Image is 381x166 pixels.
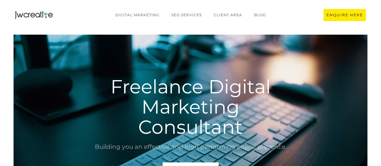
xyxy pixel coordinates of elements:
a: ENQUIRE HERE [323,9,366,21]
a: Digital marketing [109,9,165,21]
div: ENQUIRE HERE [326,12,363,18]
div: Building you an effective and high performing online presence. [92,142,290,152]
a: BLOG [248,9,272,21]
a: SEO Services [165,9,208,21]
h1: Freelance Digital Marketing Consultant [92,77,290,137]
a: CLIENT AREA [208,9,248,21]
a: home [15,11,53,19]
